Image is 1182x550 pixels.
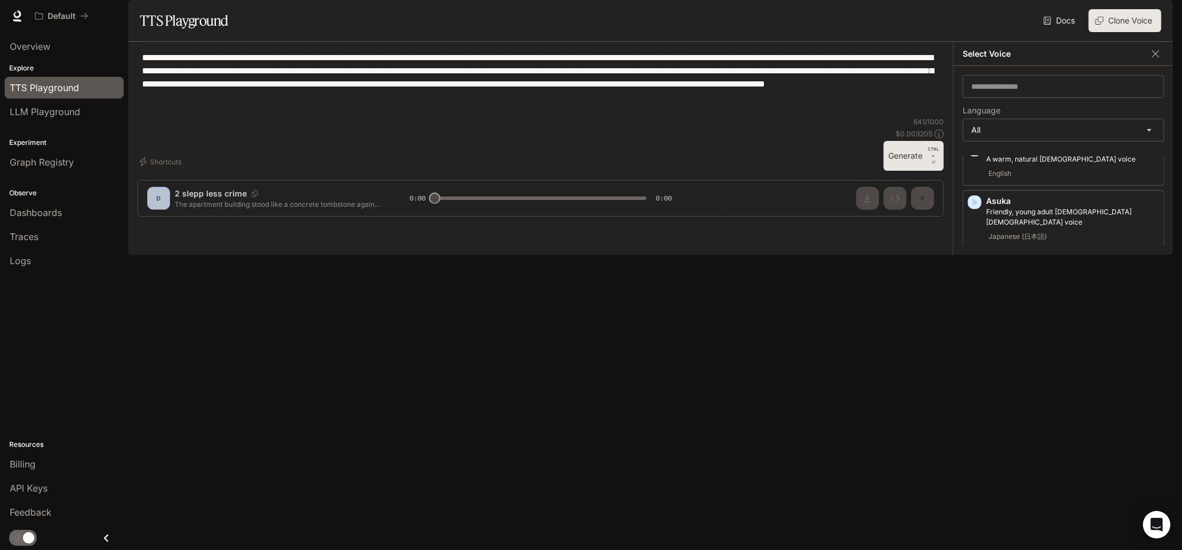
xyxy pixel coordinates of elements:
[986,207,1159,227] p: Friendly, young adult Japanese female voice
[927,146,939,159] p: CTRL +
[48,11,76,21] p: Default
[986,230,1049,243] span: Japanese (日本語)
[913,117,944,127] p: 641 / 1000
[140,9,228,32] h1: TTS Playground
[963,119,1164,141] div: All
[137,152,186,171] button: Shortcuts
[986,195,1159,207] p: Asuka
[1089,9,1161,32] button: Clone Voice
[1143,511,1171,539] div: Open Intercom Messenger
[30,5,93,27] button: All workspaces
[1041,9,1079,32] a: Docs
[986,167,1014,180] span: English
[986,154,1159,164] p: A warm, natural female voice
[963,107,1000,115] p: Language
[896,129,932,139] p: $ 0.003205
[884,141,944,171] button: GenerateCTRL +⏎
[927,146,939,166] p: ⏎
